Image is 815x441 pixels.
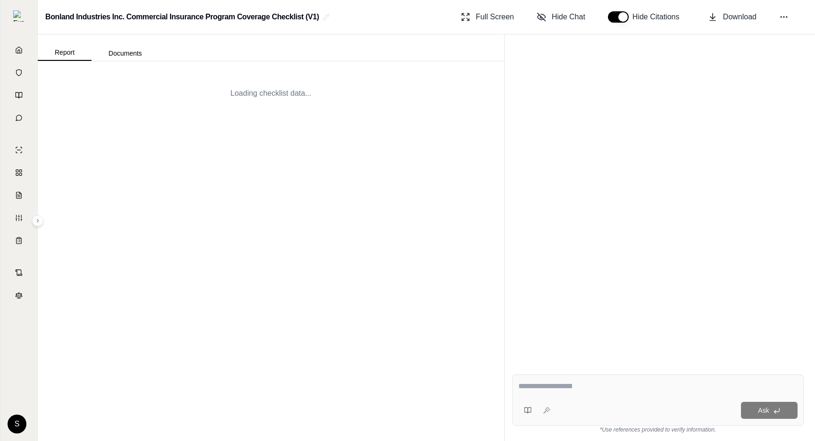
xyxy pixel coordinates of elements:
[2,230,35,251] a: Coverage Table
[2,62,35,83] a: Documents Vault
[552,11,585,23] span: Hide Chat
[8,415,26,433] div: S
[231,88,312,99] div: Loading checklist data...
[2,285,35,306] a: Legal Search Engine
[533,8,589,26] button: Hide Chat
[2,108,35,128] a: Chat
[758,407,769,414] span: Ask
[2,185,35,206] a: Claim Coverage
[632,11,685,23] span: Hide Citations
[2,85,35,106] a: Prompt Library
[2,140,35,160] a: Single Policy
[38,45,91,61] button: Report
[13,10,25,22] img: Expand sidebar
[45,8,319,25] h2: Bonland Industries Inc. Commercial Insurance Program Coverage Checklist (V1)
[741,402,798,419] button: Ask
[2,162,35,183] a: Policy Comparisons
[512,426,804,433] div: *Use references provided to verify information.
[457,8,518,26] button: Full Screen
[32,215,43,226] button: Expand sidebar
[2,262,35,283] a: Contract Analysis
[91,46,159,61] button: Documents
[2,40,35,60] a: Home
[723,11,757,23] span: Download
[476,11,514,23] span: Full Screen
[9,7,28,25] button: Expand sidebar
[2,208,35,228] a: Custom Report
[704,8,760,26] button: Download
